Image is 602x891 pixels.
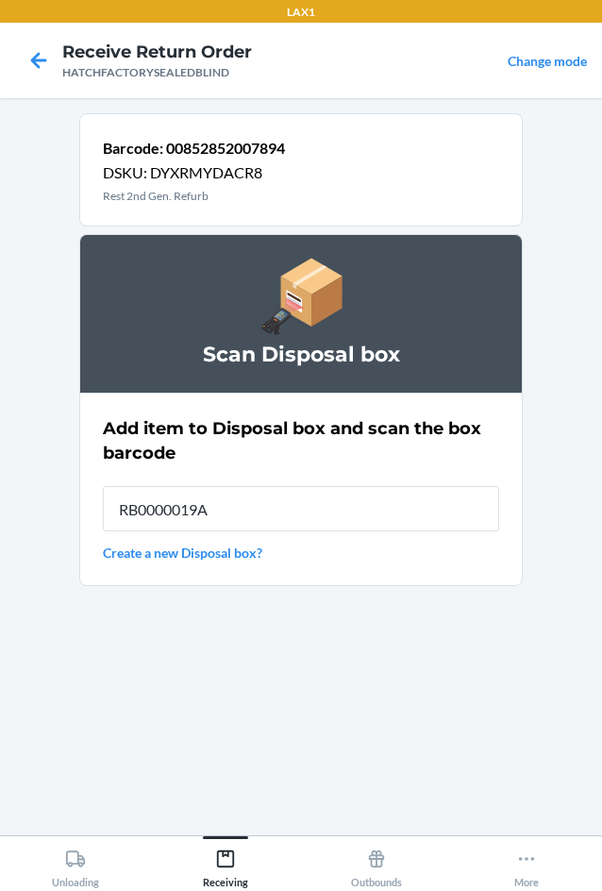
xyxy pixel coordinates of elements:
h2: Add item to Disposal box and scan the box barcode [103,416,499,465]
p: DSKU: DYXRMYDACR8 [103,161,285,184]
p: Rest 2nd Gen. Refurb [103,188,285,205]
input: Disposal Box Barcode [103,486,499,531]
a: Change mode [508,53,587,69]
h3: Scan Disposal box [103,340,499,370]
div: More [514,841,539,888]
button: Receiving [151,836,302,888]
div: Unloading [52,841,99,888]
p: LAX1 [287,4,315,21]
div: HATCHFACTORYSEALEDBLIND [62,64,252,81]
a: Create a new Disposal box? [103,543,499,563]
h4: Receive Return Order [62,40,252,64]
div: Outbounds [351,841,402,888]
div: Receiving [203,841,248,888]
p: Barcode: 00852852007894 [103,137,285,160]
button: Outbounds [301,836,452,888]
